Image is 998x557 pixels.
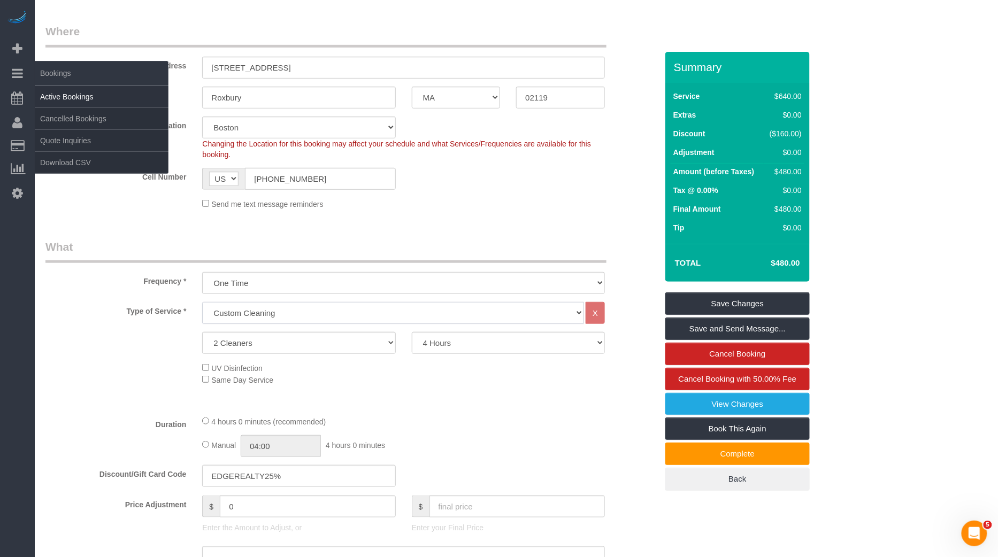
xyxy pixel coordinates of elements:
div: $640.00 [766,91,802,102]
label: Tax @ 0.00% [673,185,718,196]
label: Discount/Gift Card Code [37,465,194,479]
a: Save and Send Message... [665,318,810,340]
span: $ [202,496,220,517]
a: Cancel Booking with 50.00% Fee [665,368,810,390]
label: Final Amount [673,204,721,214]
span: Bookings [35,61,168,86]
label: Discount [673,128,705,139]
a: Back [665,468,810,490]
div: $0.00 [766,185,802,196]
a: Cancel Booking [665,343,810,365]
div: ($160.00) [766,128,802,139]
label: Frequency * [37,272,194,287]
label: Amount (before Taxes) [673,166,754,177]
img: Automaid Logo [6,11,28,26]
div: $480.00 [766,204,802,214]
div: $480.00 [766,166,802,177]
label: Price Adjustment [37,496,194,510]
a: View Changes [665,393,810,415]
label: Type of Service * [37,302,194,316]
legend: What [45,239,607,263]
a: Save Changes [665,292,810,315]
legend: Where [45,24,607,48]
label: Adjustment [673,147,715,158]
span: $ [412,496,429,517]
div: $0.00 [766,147,802,158]
span: Changing the Location for this booking may affect your schedule and what Services/Frequencies are... [202,140,591,159]
a: Download CSV [35,152,168,173]
div: $0.00 [766,222,802,233]
p: Enter the Amount to Adjust, or [202,522,395,533]
span: Same Day Service [211,376,273,384]
span: Cancel Booking with 50.00% Fee [679,374,797,383]
span: 4 hours 0 minutes [326,441,385,450]
label: Tip [673,222,685,233]
a: Cancelled Bookings [35,108,168,129]
p: Enter your Final Price [412,522,605,533]
input: Cell Number [245,168,395,190]
span: 4 hours 0 minutes (recommended) [211,417,326,426]
h4: $480.00 [739,259,800,268]
span: Send me text message reminders [211,200,323,208]
a: Book This Again [665,417,810,440]
label: Cell Number [37,168,194,182]
h3: Summary [674,61,804,73]
ul: Bookings [35,86,168,174]
span: Manual [211,441,236,450]
a: Active Bookings [35,86,168,107]
span: UV Disinfection [211,364,263,373]
label: Address [37,57,194,71]
a: Quote Inquiries [35,130,168,151]
input: final price [429,496,605,517]
input: Zip Code [516,87,605,109]
strong: Total [675,258,701,267]
label: Service [673,91,700,102]
label: Extras [673,110,696,120]
span: 5 [984,521,992,529]
input: City [202,87,395,109]
label: Duration [37,415,194,430]
a: Complete [665,443,810,465]
div: $0.00 [766,110,802,120]
iframe: Intercom live chat [962,521,987,546]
